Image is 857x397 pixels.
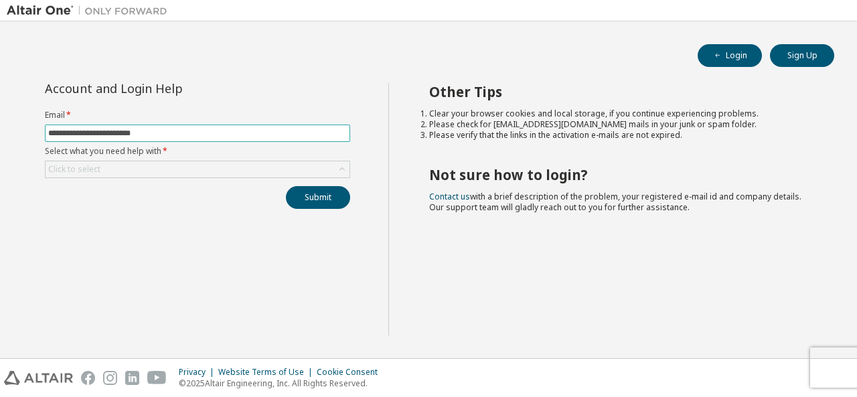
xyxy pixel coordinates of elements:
[81,371,95,385] img: facebook.svg
[218,367,317,378] div: Website Terms of Use
[770,44,834,67] button: Sign Up
[429,191,801,213] span: with a brief description of the problem, your registered e-mail id and company details. Our suppo...
[45,146,350,157] label: Select what you need help with
[429,130,811,141] li: Please verify that the links in the activation e-mails are not expired.
[179,378,386,389] p: © 2025 Altair Engineering, Inc. All Rights Reserved.
[147,371,167,385] img: youtube.svg
[46,161,349,177] div: Click to select
[429,83,811,100] h2: Other Tips
[4,371,73,385] img: altair_logo.svg
[429,119,811,130] li: Please check for [EMAIL_ADDRESS][DOMAIN_NAME] mails in your junk or spam folder.
[45,83,289,94] div: Account and Login Help
[45,110,350,121] label: Email
[317,367,386,378] div: Cookie Consent
[48,164,100,175] div: Click to select
[429,166,811,183] h2: Not sure how to login?
[103,371,117,385] img: instagram.svg
[429,191,470,202] a: Contact us
[698,44,762,67] button: Login
[125,371,139,385] img: linkedin.svg
[7,4,174,17] img: Altair One
[429,108,811,119] li: Clear your browser cookies and local storage, if you continue experiencing problems.
[286,186,350,209] button: Submit
[179,367,218,378] div: Privacy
